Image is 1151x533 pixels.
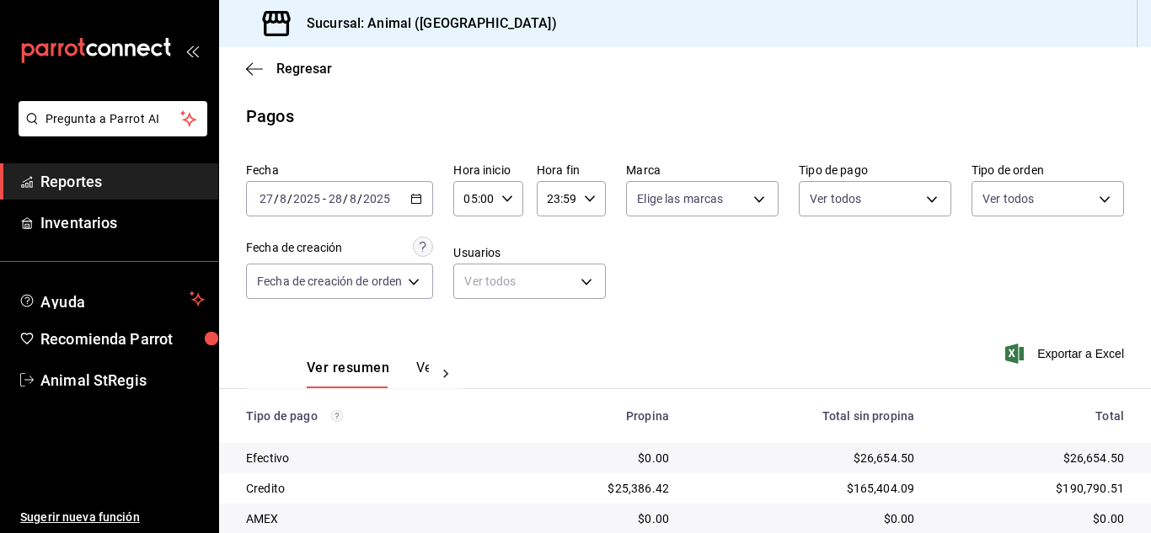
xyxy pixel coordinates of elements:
label: Fecha [246,164,433,176]
h3: Sucursal: Animal ([GEOGRAPHIC_DATA]) [293,13,557,34]
label: Usuarios [453,247,606,259]
span: / [287,192,292,205]
label: Hora fin [537,164,606,176]
div: Propina [515,409,669,423]
span: Ver todos [810,190,861,207]
div: Fecha de creación [246,239,342,257]
label: Marca [626,164,779,176]
div: $25,386.42 [515,480,669,497]
input: -- [259,192,274,205]
span: Ayuda [40,289,183,309]
span: / [274,192,279,205]
div: Efectivo [246,450,488,466]
div: Pagos [246,104,294,129]
span: Animal StRegis [40,369,205,392]
input: ---- [362,192,391,205]
span: Recomienda Parrot [40,328,205,350]
div: $0.00 [696,510,914,527]
button: Exportar a Excel [1009,344,1124,364]
span: Regresar [276,61,332,77]
span: Reportes [40,170,205,193]
span: Inventarios [40,211,205,234]
div: Ver todos [453,264,606,299]
input: -- [349,192,357,205]
div: navigation tabs [307,360,429,388]
button: open_drawer_menu [185,44,199,57]
a: Pregunta a Parrot AI [12,122,207,140]
div: AMEX [246,510,488,527]
label: Tipo de pago [799,164,951,176]
span: Ver todos [982,190,1034,207]
span: Fecha de creación de orden [257,273,402,290]
div: $0.00 [515,450,669,466]
button: Ver pagos [416,360,479,388]
button: Pregunta a Parrot AI [19,101,207,136]
button: Regresar [246,61,332,77]
button: Ver resumen [307,360,389,388]
span: - [323,192,326,205]
div: $165,404.09 [696,480,914,497]
span: Pregunta a Parrot AI [46,110,181,128]
div: $26,654.50 [941,450,1124,466]
input: -- [328,192,343,205]
label: Hora inicio [453,164,522,176]
div: Tipo de pago [246,409,488,423]
span: Sugerir nueva función [20,509,205,526]
span: Elige las marcas [637,190,723,207]
label: Tipo de orden [972,164,1124,176]
input: -- [279,192,287,205]
div: $0.00 [515,510,669,527]
div: Credito [246,480,488,497]
div: Total sin propina [696,409,914,423]
input: ---- [292,192,321,205]
span: / [343,192,348,205]
svg: Los pagos realizados con Pay y otras terminales son montos brutos. [331,410,343,422]
span: / [357,192,362,205]
div: Total [941,409,1124,423]
div: $0.00 [941,510,1124,527]
div: $190,790.51 [941,480,1124,497]
div: $26,654.50 [696,450,914,466]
